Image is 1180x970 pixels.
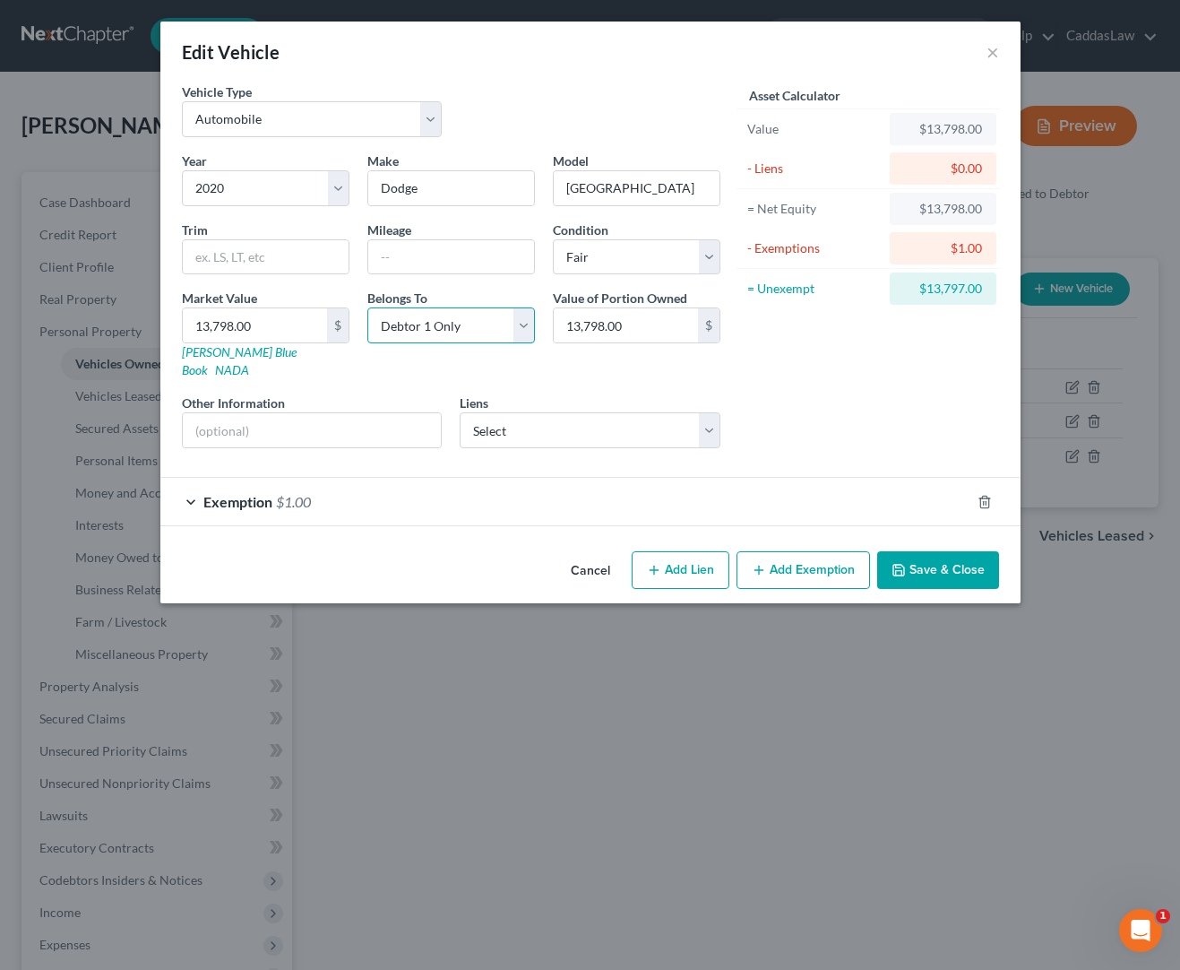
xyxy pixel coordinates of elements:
input: ex. LS, LT, etc [183,240,349,274]
div: $ [698,308,719,342]
button: Add Lien [632,551,729,589]
div: $ [327,308,349,342]
button: Add Exemption [736,551,870,589]
span: 1 [1156,909,1170,923]
a: [PERSON_NAME] Blue Book [182,344,297,377]
div: = Net Equity [747,200,883,218]
input: 0.00 [554,308,698,342]
label: Other Information [182,394,285,412]
div: $13,797.00 [904,280,982,298]
label: Model [553,152,589,170]
input: 0.00 [183,308,327,342]
label: Year [182,152,207,170]
a: NADA [215,362,249,377]
input: ex. Altima [554,171,719,205]
span: Make [367,153,399,169]
div: $1.00 [904,239,982,257]
button: × [986,41,999,63]
div: = Unexempt [747,280,883,298]
button: Cancel [556,553,624,589]
div: $13,798.00 [904,200,982,218]
div: - Exemptions [747,239,883,257]
span: $1.00 [276,493,311,510]
div: Edit Vehicle [182,39,280,65]
iframe: Intercom live chat [1119,909,1162,952]
label: Mileage [367,221,411,239]
label: Market Value [182,289,257,307]
label: Liens [460,394,488,412]
span: Exemption [203,493,272,510]
div: $0.00 [904,160,982,178]
span: Belongs To [367,290,427,306]
input: ex. Nissan [368,171,534,205]
label: Asset Calculator [749,86,840,105]
button: Save & Close [877,551,999,589]
input: (optional) [183,413,442,447]
input: -- [368,240,534,274]
div: - Liens [747,160,883,178]
label: Trim [182,221,208,239]
label: Condition [553,221,608,239]
label: Value of Portion Owned [553,289,687,307]
div: Value [747,120,883,138]
label: Vehicle Type [182,82,252,101]
div: $13,798.00 [904,120,982,138]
